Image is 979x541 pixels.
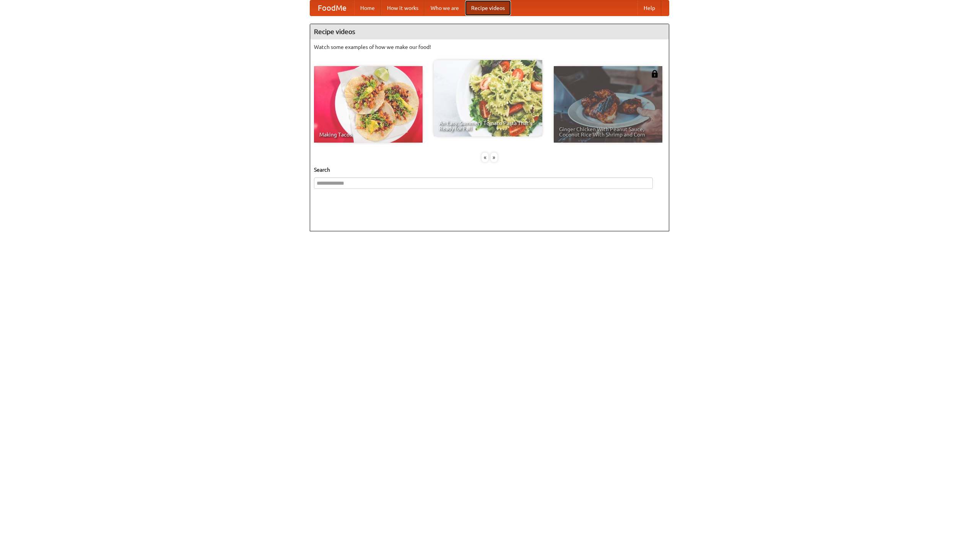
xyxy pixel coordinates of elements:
h5: Search [314,166,665,174]
a: Making Tacos [314,66,423,143]
img: 483408.png [651,70,659,78]
div: « [481,153,488,162]
a: Home [354,0,381,16]
span: An Easy, Summery Tomato Pasta That's Ready for Fall [439,120,537,131]
a: Who we are [424,0,465,16]
a: Recipe videos [465,0,511,16]
span: Making Tacos [319,132,417,137]
a: An Easy, Summery Tomato Pasta That's Ready for Fall [434,60,542,136]
h4: Recipe videos [310,24,669,39]
a: FoodMe [310,0,354,16]
a: How it works [381,0,424,16]
a: Help [637,0,661,16]
div: » [491,153,498,162]
p: Watch some examples of how we make our food! [314,43,665,51]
